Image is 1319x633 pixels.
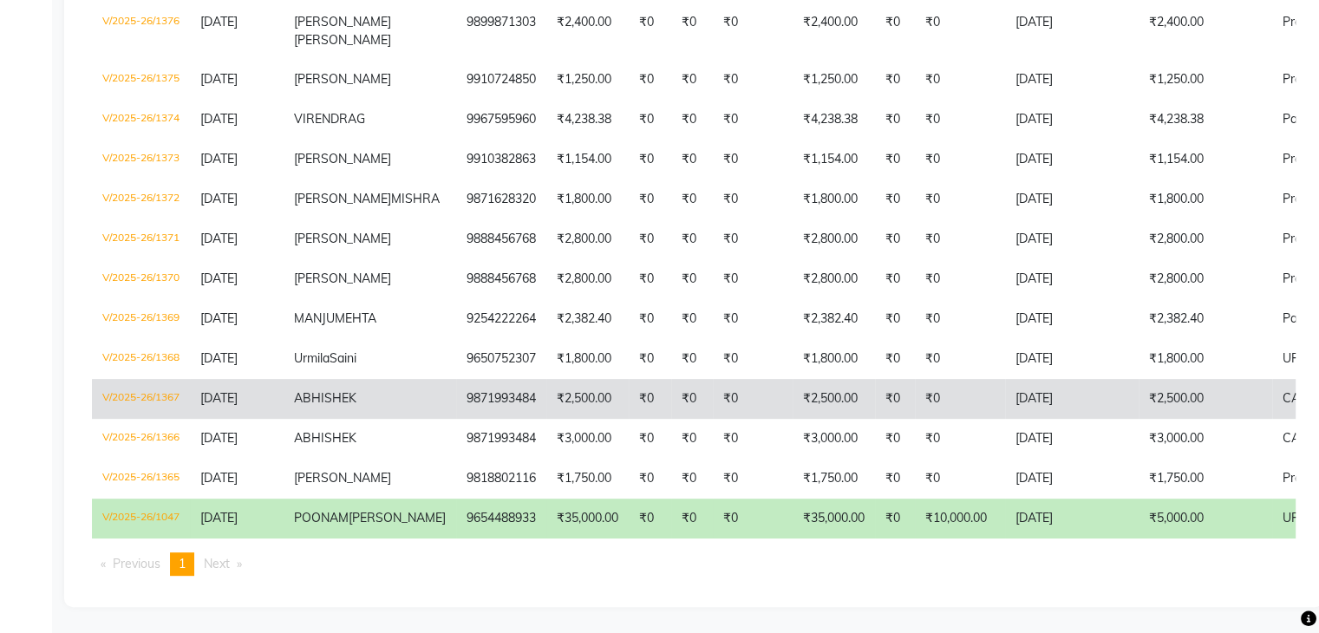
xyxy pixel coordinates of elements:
td: ₹0 [713,339,793,379]
span: ABHISHEK [294,390,356,406]
td: ₹0 [671,60,713,100]
td: ₹0 [915,140,1005,179]
td: [DATE] [1005,259,1139,299]
td: [DATE] [1005,459,1139,499]
td: ₹1,800.00 [546,339,629,379]
td: ₹0 [713,140,793,179]
td: [DATE] [1005,3,1139,60]
td: V/2025-26/1370 [92,259,190,299]
td: [DATE] [1005,299,1139,339]
td: 9899871303 [456,3,546,60]
td: V/2025-26/1372 [92,179,190,219]
td: ₹0 [671,219,713,259]
td: ₹0 [713,459,793,499]
td: ₹0 [713,179,793,219]
td: ₹0 [629,3,671,60]
td: ₹1,800.00 [793,179,875,219]
span: VIRENDRA [294,111,356,127]
td: V/2025-26/1375 [92,60,190,100]
td: 9967595960 [456,100,546,140]
span: G [356,111,365,127]
span: [DATE] [200,310,238,326]
td: ₹0 [875,3,915,60]
td: ₹0 [915,379,1005,419]
td: ₹0 [713,60,793,100]
td: [DATE] [1005,379,1139,419]
td: ₹0 [875,60,915,100]
td: ₹1,154.00 [546,140,629,179]
td: ₹2,500.00 [546,379,629,419]
td: V/2025-26/1366 [92,419,190,459]
td: ₹0 [671,379,713,419]
span: CARD [1283,430,1317,446]
td: ₹0 [671,259,713,299]
td: ₹2,382.40 [793,299,875,339]
td: ₹4,238.38 [793,100,875,140]
td: ₹0 [671,459,713,499]
td: [DATE] [1005,179,1139,219]
span: [PERSON_NAME] [294,71,391,87]
td: ₹0 [629,259,671,299]
td: ₹0 [671,339,713,379]
td: ₹1,250.00 [546,60,629,100]
td: V/2025-26/1368 [92,339,190,379]
td: ₹2,800.00 [1139,219,1272,259]
td: ₹0 [629,179,671,219]
td: ₹0 [713,100,793,140]
td: 9654488933 [456,499,546,538]
td: ₹1,800.00 [546,179,629,219]
td: ₹0 [875,219,915,259]
span: MISHRA [391,191,440,206]
td: ₹1,800.00 [1139,339,1272,379]
td: ₹0 [629,219,671,259]
td: ₹1,750.00 [793,459,875,499]
span: 1 [179,556,186,571]
span: Saini [330,350,356,366]
td: V/2025-26/1376 [92,3,190,60]
td: ₹5,000.00 [1139,499,1272,538]
td: ₹0 [713,3,793,60]
span: [PERSON_NAME] [294,14,391,29]
span: [DATE] [200,470,238,486]
td: ₹0 [875,259,915,299]
td: V/2025-26/1365 [92,459,190,499]
td: ₹0 [915,219,1005,259]
td: [DATE] [1005,140,1139,179]
span: ABHISHEK [294,430,356,446]
td: ₹0 [713,259,793,299]
span: MEHTA [335,310,376,326]
span: Urmila [294,350,330,366]
td: ₹2,400.00 [1139,3,1272,60]
td: 9254222264 [456,299,546,339]
td: ₹1,750.00 [546,459,629,499]
span: [DATE] [200,430,238,446]
td: ₹10,000.00 [915,499,1005,538]
td: ₹0 [915,60,1005,100]
td: ₹35,000.00 [793,499,875,538]
td: ₹2,400.00 [546,3,629,60]
span: [DATE] [200,350,238,366]
td: ₹0 [713,379,793,419]
td: ₹0 [915,459,1005,499]
span: UPI [1283,510,1303,525]
span: UPI [1283,350,1303,366]
td: ₹2,382.40 [1139,299,1272,339]
td: ₹1,750.00 [1139,459,1272,499]
td: ₹0 [713,219,793,259]
span: [DATE] [200,271,238,286]
td: V/2025-26/1374 [92,100,190,140]
td: ₹3,000.00 [546,419,629,459]
td: 9818802116 [456,459,546,499]
td: V/2025-26/1367 [92,379,190,419]
td: ₹0 [629,459,671,499]
td: ₹0 [915,100,1005,140]
span: [DATE] [200,14,238,29]
td: [DATE] [1005,419,1139,459]
td: ₹0 [629,379,671,419]
td: ₹1,154.00 [1139,140,1272,179]
nav: Pagination [92,552,1296,576]
td: ₹1,250.00 [793,60,875,100]
td: [DATE] [1005,219,1139,259]
span: [DATE] [200,510,238,525]
span: Previous [113,556,160,571]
